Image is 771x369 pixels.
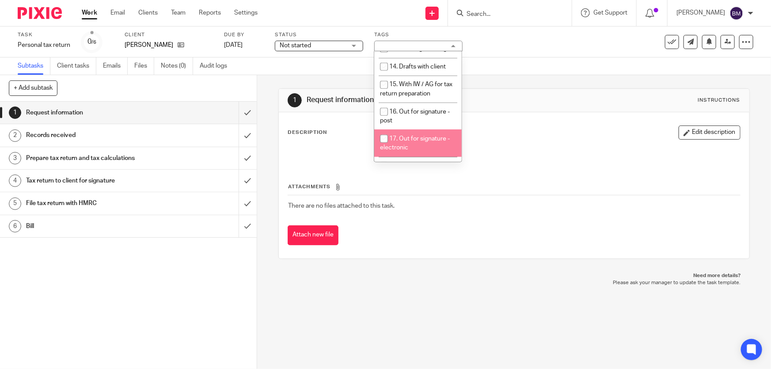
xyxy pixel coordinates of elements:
[679,126,741,140] button: Edit description
[280,42,311,49] span: Not started
[234,8,258,17] a: Settings
[9,80,57,95] button: + Add subtask
[161,57,193,75] a: Notes (0)
[288,225,338,245] button: Attach new file
[82,8,97,17] a: Work
[466,11,545,19] input: Search
[224,31,264,38] label: Due by
[9,175,21,187] div: 4
[698,97,741,104] div: Instructions
[9,129,21,142] div: 2
[288,93,302,107] div: 1
[224,42,243,48] span: [DATE]
[18,31,70,38] label: Task
[134,57,154,75] a: Files
[199,8,221,17] a: Reports
[91,40,96,45] small: /6
[26,106,162,119] h1: Request information
[288,184,330,189] span: Attachments
[26,174,162,187] h1: Tax return to client for signature
[287,279,741,286] p: Please ask your manager to update the task template.
[288,203,395,209] span: There are no files attached to this task.
[9,198,21,210] div: 5
[57,57,96,75] a: Client tasks
[380,109,450,124] span: 16. Out for signature - post
[380,136,450,151] span: 17. Out for signature - electronic
[288,129,327,136] p: Description
[9,152,21,164] div: 3
[18,57,50,75] a: Subtasks
[307,95,533,105] h1: Request information
[138,8,158,17] a: Clients
[9,220,21,232] div: 6
[26,220,162,233] h1: Bill
[171,8,186,17] a: Team
[87,37,96,47] div: 0
[9,107,21,119] div: 1
[110,8,125,17] a: Email
[26,129,162,142] h1: Records received
[26,152,162,165] h1: Prepare tax return and tax calculations
[18,41,70,49] div: Personal tax return
[380,81,452,97] span: 15. With IW / AG for tax return preparation
[676,8,725,17] p: [PERSON_NAME]
[200,57,234,75] a: Audit logs
[125,31,213,38] label: Client
[18,7,62,19] img: Pixie
[125,41,173,49] p: [PERSON_NAME]
[374,31,463,38] label: Tags
[389,64,446,70] span: 14. Drafts with client
[275,31,363,38] label: Status
[729,6,744,20] img: svg%3E
[103,57,128,75] a: Emails
[287,272,741,279] p: Need more details?
[593,10,627,16] span: Get Support
[26,197,162,210] h1: File tax return with HMRC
